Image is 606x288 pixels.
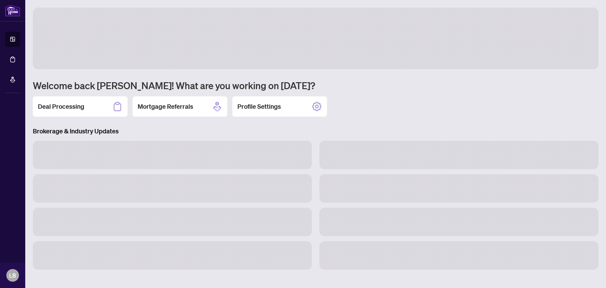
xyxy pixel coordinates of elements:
[5,5,20,16] img: logo
[237,102,281,111] h2: Profile Settings
[138,102,193,111] h2: Mortgage Referrals
[38,102,84,111] h2: Deal Processing
[9,271,16,280] span: LB
[33,127,598,136] h3: Brokerage & Industry Updates
[33,79,598,91] h1: Welcome back [PERSON_NAME]! What are you working on [DATE]?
